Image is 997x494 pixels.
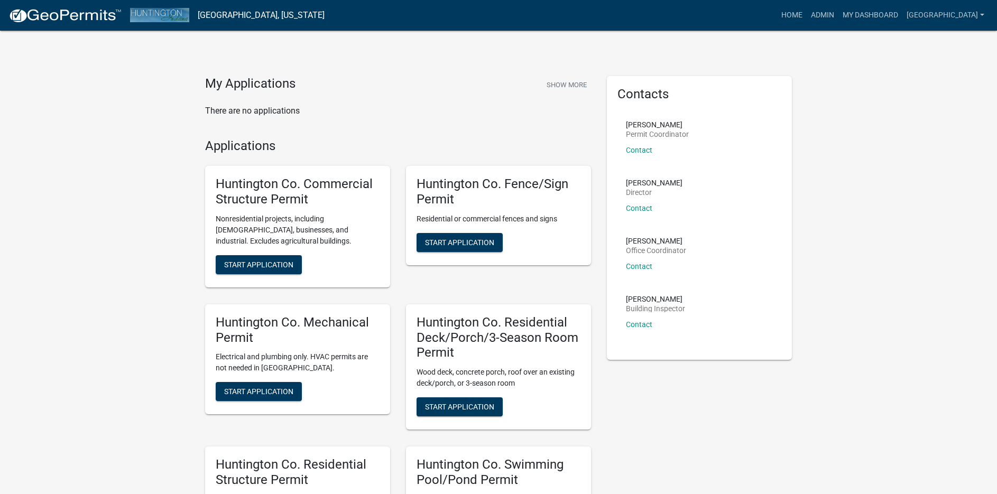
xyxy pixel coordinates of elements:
a: Contact [626,262,652,271]
p: There are no applications [205,105,591,117]
p: Wood deck, concrete porch, roof over an existing deck/porch, or 3-season room [417,367,580,389]
span: Start Application [425,403,494,411]
h5: Huntington Co. Swimming Pool/Pond Permit [417,457,580,488]
p: Director [626,189,682,196]
p: Residential or commercial fences and signs [417,213,580,225]
h4: Applications [205,138,591,154]
p: Office Coordinator [626,247,686,254]
a: [GEOGRAPHIC_DATA] [902,5,989,25]
h5: Huntington Co. Residential Deck/Porch/3-Season Room Permit [417,315,580,360]
h5: Huntington Co. Residential Structure Permit [216,457,380,488]
a: Contact [626,320,652,329]
span: Start Application [425,238,494,246]
button: Start Application [216,255,302,274]
p: Permit Coordinator [626,131,689,138]
h5: Contacts [617,87,781,102]
p: Nonresidential projects, including [DEMOGRAPHIC_DATA], businesses, and industrial. Excludes agric... [216,213,380,247]
button: Start Application [417,233,503,252]
h5: Huntington Co. Fence/Sign Permit [417,176,580,207]
h5: Huntington Co. Mechanical Permit [216,315,380,346]
a: Admin [807,5,838,25]
a: My Dashboard [838,5,902,25]
button: Start Application [216,382,302,401]
span: Start Application [224,387,293,396]
a: Home [777,5,807,25]
p: Building Inspector [626,305,685,312]
a: Contact [626,204,652,212]
h4: My Applications [205,76,296,92]
a: Contact [626,146,652,154]
a: [GEOGRAPHIC_DATA], [US_STATE] [198,6,325,24]
h5: Huntington Co. Commercial Structure Permit [216,176,380,207]
p: [PERSON_NAME] [626,237,686,245]
button: Show More [542,76,591,94]
p: Electrical and plumbing only. HVAC permits are not needed in [GEOGRAPHIC_DATA]. [216,351,380,374]
button: Start Application [417,397,503,416]
span: Start Application [224,260,293,268]
p: [PERSON_NAME] [626,179,682,187]
p: [PERSON_NAME] [626,121,689,128]
img: Huntington County, Indiana [130,8,189,22]
p: [PERSON_NAME] [626,295,685,303]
